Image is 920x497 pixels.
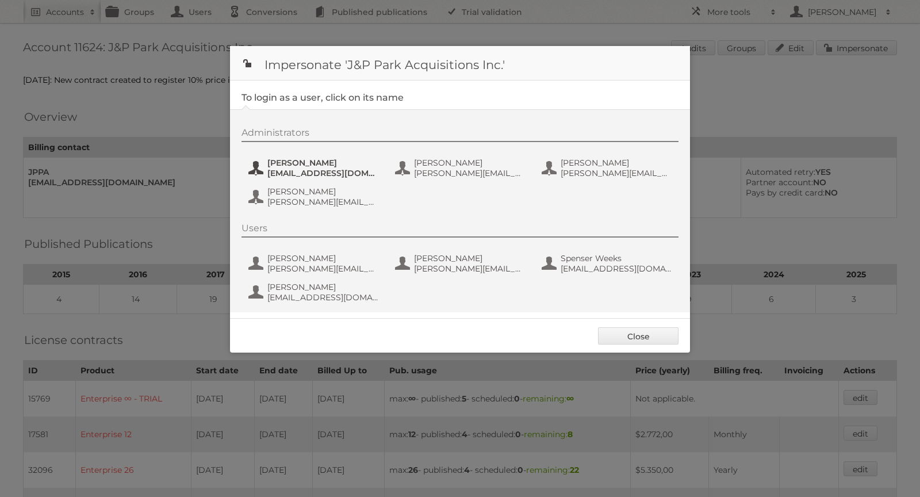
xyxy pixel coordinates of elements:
[247,185,382,208] button: [PERSON_NAME] [PERSON_NAME][EMAIL_ADDRESS][PERSON_NAME][DOMAIN_NAME]
[414,253,526,263] span: [PERSON_NAME]
[267,263,379,274] span: [PERSON_NAME][EMAIL_ADDRESS][PERSON_NAME][DOMAIN_NAME]
[267,186,379,197] span: [PERSON_NAME]
[267,168,379,178] span: [EMAIL_ADDRESS][DOMAIN_NAME]
[267,292,379,303] span: [EMAIL_ADDRESS][DOMAIN_NAME]
[598,327,678,345] a: Close
[247,252,382,275] button: [PERSON_NAME] [PERSON_NAME][EMAIL_ADDRESS][PERSON_NAME][DOMAIN_NAME]
[267,197,379,207] span: [PERSON_NAME][EMAIL_ADDRESS][PERSON_NAME][DOMAIN_NAME]
[414,263,526,274] span: [PERSON_NAME][EMAIL_ADDRESS][PERSON_NAME][DOMAIN_NAME]
[230,46,690,81] h1: Impersonate 'J&P Park Acquisitions Inc.'
[561,168,672,178] span: [PERSON_NAME][EMAIL_ADDRESS][PERSON_NAME][DOMAIN_NAME]
[540,156,676,179] button: [PERSON_NAME] [PERSON_NAME][EMAIL_ADDRESS][PERSON_NAME][DOMAIN_NAME]
[414,168,526,178] span: [PERSON_NAME][EMAIL_ADDRESS][PERSON_NAME][DOMAIN_NAME]
[241,223,678,238] div: Users
[561,158,672,168] span: [PERSON_NAME]
[394,156,529,179] button: [PERSON_NAME] [PERSON_NAME][EMAIL_ADDRESS][PERSON_NAME][DOMAIN_NAME]
[267,253,379,263] span: [PERSON_NAME]
[267,158,379,168] span: [PERSON_NAME]
[247,156,382,179] button: [PERSON_NAME] [EMAIL_ADDRESS][DOMAIN_NAME]
[540,252,676,275] button: Spenser Weeks [EMAIL_ADDRESS][DOMAIN_NAME]
[267,282,379,292] span: [PERSON_NAME]
[414,158,526,168] span: [PERSON_NAME]
[241,127,678,142] div: Administrators
[561,253,672,263] span: Spenser Weeks
[247,281,382,304] button: [PERSON_NAME] [EMAIL_ADDRESS][DOMAIN_NAME]
[394,252,529,275] button: [PERSON_NAME] [PERSON_NAME][EMAIL_ADDRESS][PERSON_NAME][DOMAIN_NAME]
[241,92,404,103] legend: To login as a user, click on its name
[561,263,672,274] span: [EMAIL_ADDRESS][DOMAIN_NAME]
